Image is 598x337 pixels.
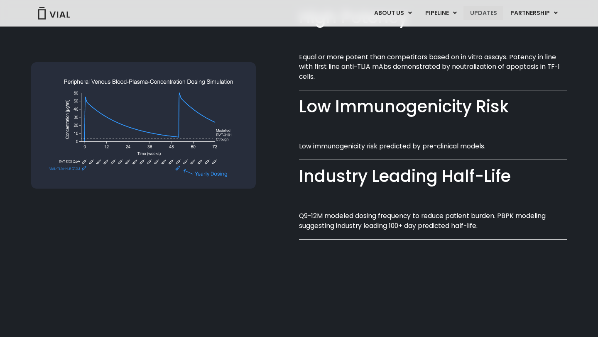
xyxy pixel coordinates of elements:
p: Low immunogenicity risk predicted by pre-clinical models.​ [299,141,567,151]
img: Vial Logo [37,7,71,19]
div: Low Immunogenicity Risk​ [299,95,567,119]
a: PARTNERSHIPMenu Toggle [504,6,564,20]
a: PIPELINEMenu Toggle [419,6,463,20]
img: Graph showing peripheral venous blood-plasma-concentration dosing simulation [31,62,256,189]
div: Industry Leading Half-Life​ [299,165,567,188]
a: ABOUT USMenu Toggle [368,6,418,20]
a: UPDATES [463,6,503,20]
p: Equal or more potent than competitors based on in vitro assays. Potency in line with first line a... [299,52,567,81]
p: Q9-12M modeled dosing frequency to reduce patient burden. PBPK modeling suggesting industry leadi... [299,211,567,230]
